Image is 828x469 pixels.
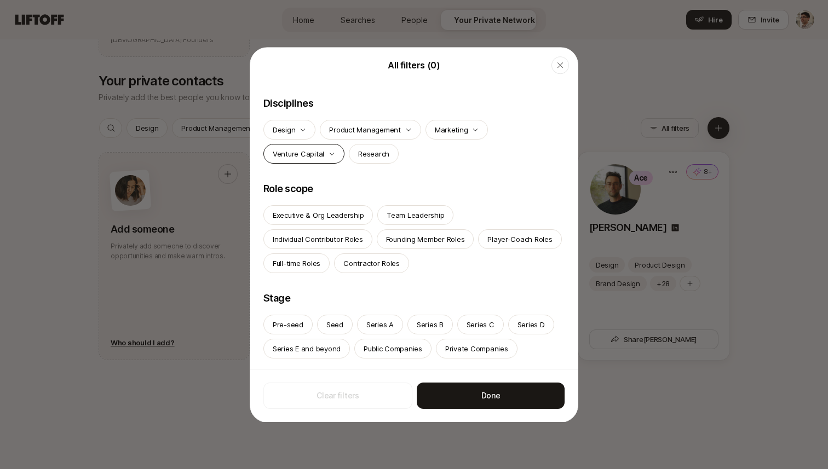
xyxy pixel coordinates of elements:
[426,120,488,140] button: Marketing
[517,319,545,330] p: Series D
[329,124,400,135] p: Product Management
[387,210,444,221] p: Team Leadership
[320,120,421,140] button: Product Management
[273,234,363,245] p: Individual Contributor Roles
[366,319,394,330] p: Series A
[263,96,565,111] h3: Disciplines
[343,258,400,269] p: Contractor Roles
[326,319,343,330] p: Seed
[358,148,389,159] p: Research
[364,343,422,354] p: Public Companies
[467,319,495,330] p: Series C
[417,319,444,330] p: Series B
[417,382,565,408] button: Done
[263,291,565,306] h3: Stage
[263,120,315,140] button: Design
[273,258,320,269] p: Full-time Roles
[487,234,552,245] p: Player-Coach Roles
[273,319,303,330] p: Pre-seed
[445,343,508,354] p: Private Companies
[273,148,324,159] p: Venture Capital
[273,343,341,354] p: Series E and beyond
[263,181,565,196] h3: Role scope
[386,234,465,245] p: Founding Member Roles
[263,144,344,164] button: Venture Capital
[273,124,295,135] p: Design
[273,210,364,221] p: Executive & Org Leadership
[435,124,468,135] p: Marketing
[388,61,440,70] h2: All filters (0)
